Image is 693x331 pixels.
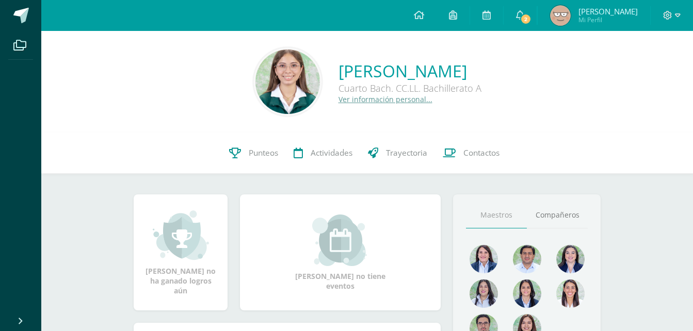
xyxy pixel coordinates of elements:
[221,133,286,174] a: Punteos
[578,6,638,16] span: [PERSON_NAME]
[470,245,498,273] img: 4477f7ca9110c21fc6bc39c35d56baaa.png
[578,15,638,24] span: Mi Perfil
[466,202,527,228] a: Maestros
[312,214,368,266] img: event_small.png
[520,13,531,25] span: 2
[153,209,209,261] img: achievement_small.png
[339,94,432,104] a: Ver información personal...
[556,245,585,273] img: 468d0cd9ecfcbce804e3ccd48d13f1ad.png
[144,209,217,295] div: [PERSON_NAME] no ha ganado logros aún
[339,60,481,82] a: [PERSON_NAME]
[311,147,352,158] span: Actividades
[360,133,435,174] a: Trayectoria
[289,214,392,291] div: [PERSON_NAME] no tiene eventos
[386,147,427,158] span: Trayectoria
[556,279,585,308] img: 38d188cc98c34aa903096de2d1c9671e.png
[286,133,360,174] a: Actividades
[550,5,571,26] img: 3dd3f3b30ed77a93fc89982ec5dbedb6.png
[255,49,320,114] img: 40fb2955756e317dfb5ef0591603a0c7.png
[339,82,481,94] div: Cuarto Bach. CC.LL. Bachillerato A
[527,202,588,228] a: Compañeros
[463,147,499,158] span: Contactos
[513,245,541,273] img: 1e7bfa517bf798cc96a9d855bf172288.png
[513,279,541,308] img: d4e0c534ae446c0d00535d3bb96704e9.png
[435,133,507,174] a: Contactos
[470,279,498,308] img: 1934cc27df4ca65fd091d7882280e9dd.png
[249,147,278,158] span: Punteos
